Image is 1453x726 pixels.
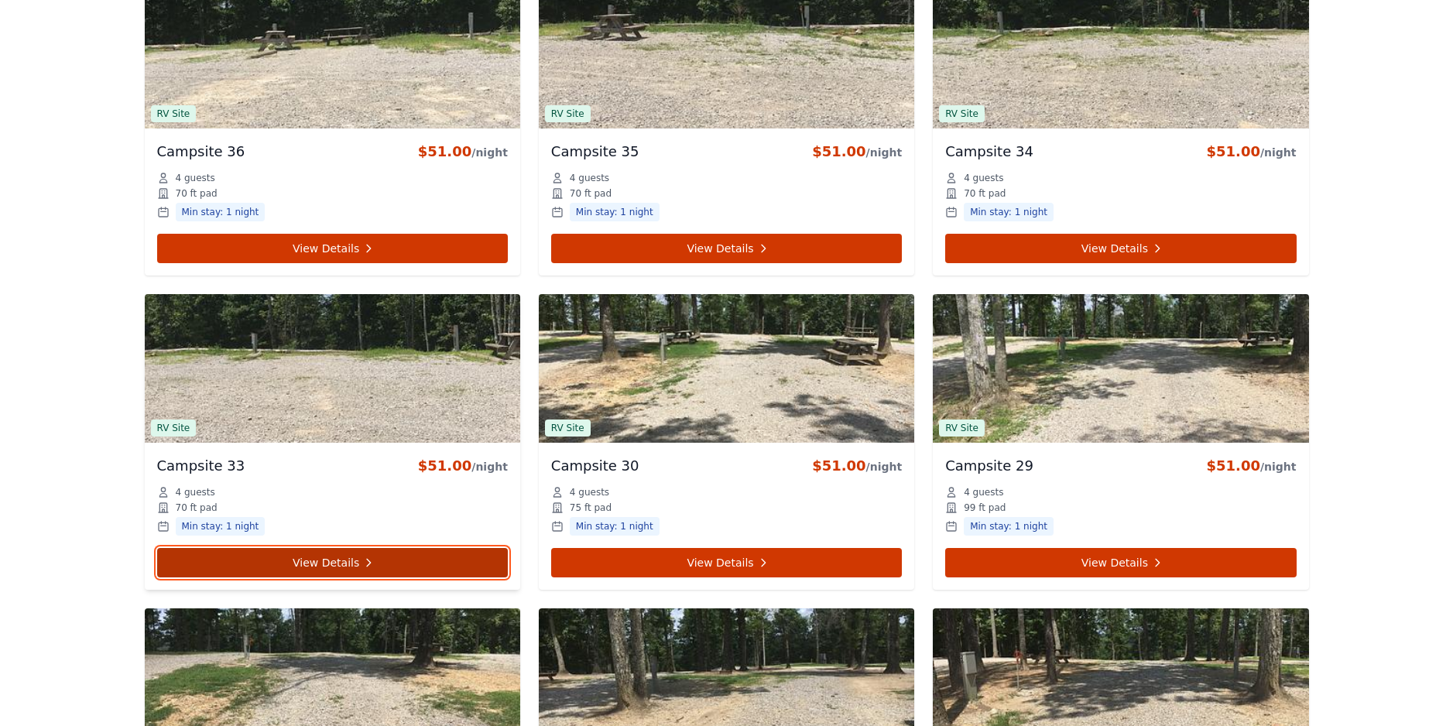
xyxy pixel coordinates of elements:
a: View Details [157,548,508,577]
div: $51.00 [1206,141,1296,163]
span: /night [1260,146,1297,159]
span: RV Site [545,105,591,122]
a: View Details [551,548,902,577]
h3: Campsite 36 [157,141,245,163]
div: $51.00 [418,141,508,163]
span: Min stay: 1 night [964,517,1054,536]
h3: Campsite 35 [551,141,639,163]
span: Min stay: 1 night [176,517,266,536]
span: 4 guests [964,172,1003,184]
span: 70 ft pad [964,187,1006,200]
span: 4 guests [570,486,609,498]
a: View Details [945,548,1296,577]
div: $51.00 [418,455,508,477]
h3: Campsite 30 [551,455,639,477]
span: /night [471,461,508,473]
a: View Details [157,234,508,263]
span: Min stay: 1 night [964,203,1054,221]
span: /night [866,461,903,473]
span: 70 ft pad [176,502,218,514]
span: 70 ft pad [176,187,218,200]
img: Campsite 33 [145,294,520,443]
div: $51.00 [812,455,902,477]
span: 4 guests [964,486,1003,498]
span: /night [866,146,903,159]
img: Campsite 30 [539,294,914,443]
span: RV Site [545,420,591,437]
span: 70 ft pad [570,187,612,200]
span: Min stay: 1 night [570,517,660,536]
span: 4 guests [176,172,215,184]
span: 75 ft pad [570,502,612,514]
div: $51.00 [1206,455,1296,477]
a: View Details [551,234,902,263]
img: Campsite 29 [933,294,1308,443]
span: 4 guests [176,486,215,498]
span: /night [471,146,508,159]
span: RV Site [939,420,985,437]
span: RV Site [151,105,197,122]
span: RV Site [151,420,197,437]
div: $51.00 [812,141,902,163]
span: /night [1260,461,1297,473]
span: Min stay: 1 night [176,203,266,221]
h3: Campsite 29 [945,455,1033,477]
a: View Details [945,234,1296,263]
h3: Campsite 34 [945,141,1033,163]
h3: Campsite 33 [157,455,245,477]
span: Min stay: 1 night [570,203,660,221]
span: RV Site [939,105,985,122]
span: 99 ft pad [964,502,1006,514]
span: 4 guests [570,172,609,184]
